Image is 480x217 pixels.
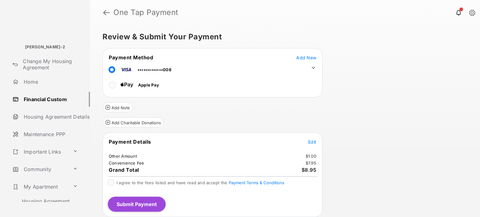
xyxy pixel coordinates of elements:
[25,44,65,50] p: [PERSON_NAME]-2
[102,33,462,41] h5: Review & Submit Your Payment
[137,67,171,72] span: •••••••••••••008
[113,9,178,16] strong: One Tap Payment
[296,54,316,61] button: Add New
[10,92,90,107] a: Financial Custom
[302,167,317,173] span: $8.95
[108,197,166,212] button: Submit Payment
[308,139,316,145] button: Edit
[108,153,137,159] td: Other Amount
[10,144,70,159] a: Important Links
[229,180,284,185] button: I agree to the fees listed and have read and accept the
[10,109,90,124] a: Housing Agreement Details
[10,127,90,142] a: Maintenance PPP
[10,74,90,89] a: Home
[10,162,70,177] a: Community
[10,197,70,212] a: Housing Agreement Options
[108,160,145,166] td: Convenience Fee
[305,160,317,166] td: $7.95
[10,57,90,72] a: Change My Housing Agreement
[109,167,139,173] span: Grand Total
[109,139,151,145] span: Payment Details
[102,102,133,112] button: Add Note
[296,55,316,60] span: Add New
[138,82,159,87] span: Apple Pay
[305,153,317,159] td: $1.00
[102,117,164,127] button: Add Charitable Donations
[109,54,153,61] span: Payment Method
[117,180,284,185] span: I agree to the fees listed and have read and accept the
[10,179,70,194] a: My Apartment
